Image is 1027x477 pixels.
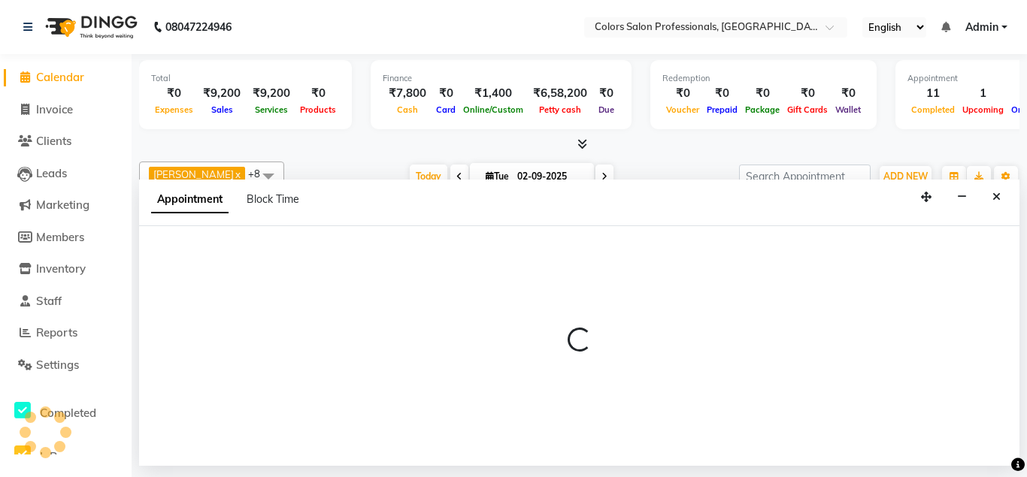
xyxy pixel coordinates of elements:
span: Completed [907,104,959,115]
a: Reports [4,325,128,342]
span: Sales [208,104,237,115]
div: ₹0 [432,85,459,102]
span: Members [36,230,84,244]
span: Package [741,104,783,115]
div: 1 [959,85,1007,102]
div: ₹0 [741,85,783,102]
button: ADD NEW [880,166,932,187]
span: Card [432,104,459,115]
span: Products [296,104,340,115]
div: ₹0 [593,85,620,102]
a: Calendar [4,69,128,86]
div: Redemption [662,72,865,85]
span: Leads [36,166,67,180]
div: 11 [907,85,959,102]
div: ₹0 [662,85,703,102]
span: ADD NEW [883,171,928,182]
span: Settings [36,358,79,372]
a: x [234,168,241,180]
div: ₹1,400 [459,85,527,102]
span: Tue [482,171,513,182]
div: ₹0 [783,85,832,102]
a: Clients [4,133,128,150]
div: Total [151,72,340,85]
div: ₹9,200 [247,85,296,102]
span: Upcoming [959,104,1007,115]
button: Close [986,186,1007,209]
span: Block Time [247,192,299,206]
div: ₹0 [296,85,340,102]
span: Voucher [662,104,703,115]
span: Clients [36,134,71,148]
a: Staff [4,293,128,310]
b: 08047224946 [165,6,232,48]
a: Invoice [4,101,128,119]
span: Services [251,104,292,115]
div: ₹7,800 [383,85,432,102]
span: InProgress [40,449,96,463]
a: Settings [4,357,128,374]
a: Marketing [4,197,128,214]
input: 2025-09-02 [513,165,588,188]
div: ₹6,58,200 [527,85,593,102]
span: Reports [36,325,77,340]
span: Prepaid [703,104,741,115]
span: Inventory [36,261,86,276]
input: Search Appointment [739,165,871,188]
span: Admin [965,20,998,35]
span: Calendar [36,70,84,84]
span: Due [595,104,618,115]
a: Inventory [4,261,128,278]
span: Wallet [832,104,865,115]
span: Gift Cards [783,104,832,115]
span: Expenses [151,104,197,115]
span: Today [410,165,447,188]
div: ₹0 [151,85,197,102]
span: Cash [393,104,422,115]
div: Finance [383,72,620,85]
span: [PERSON_NAME] [153,168,234,180]
a: Leads [4,165,128,183]
span: Invoice [36,102,73,116]
div: ₹0 [703,85,741,102]
div: ₹0 [832,85,865,102]
div: ₹9,200 [197,85,247,102]
span: Marketing [36,198,89,212]
span: +8 [248,168,271,180]
span: Appointment [151,186,229,213]
img: logo [38,6,141,48]
span: Petty cash [535,104,585,115]
span: Completed [40,406,96,420]
a: Members [4,229,128,246]
span: Online/Custom [459,104,527,115]
span: Staff [36,294,62,308]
